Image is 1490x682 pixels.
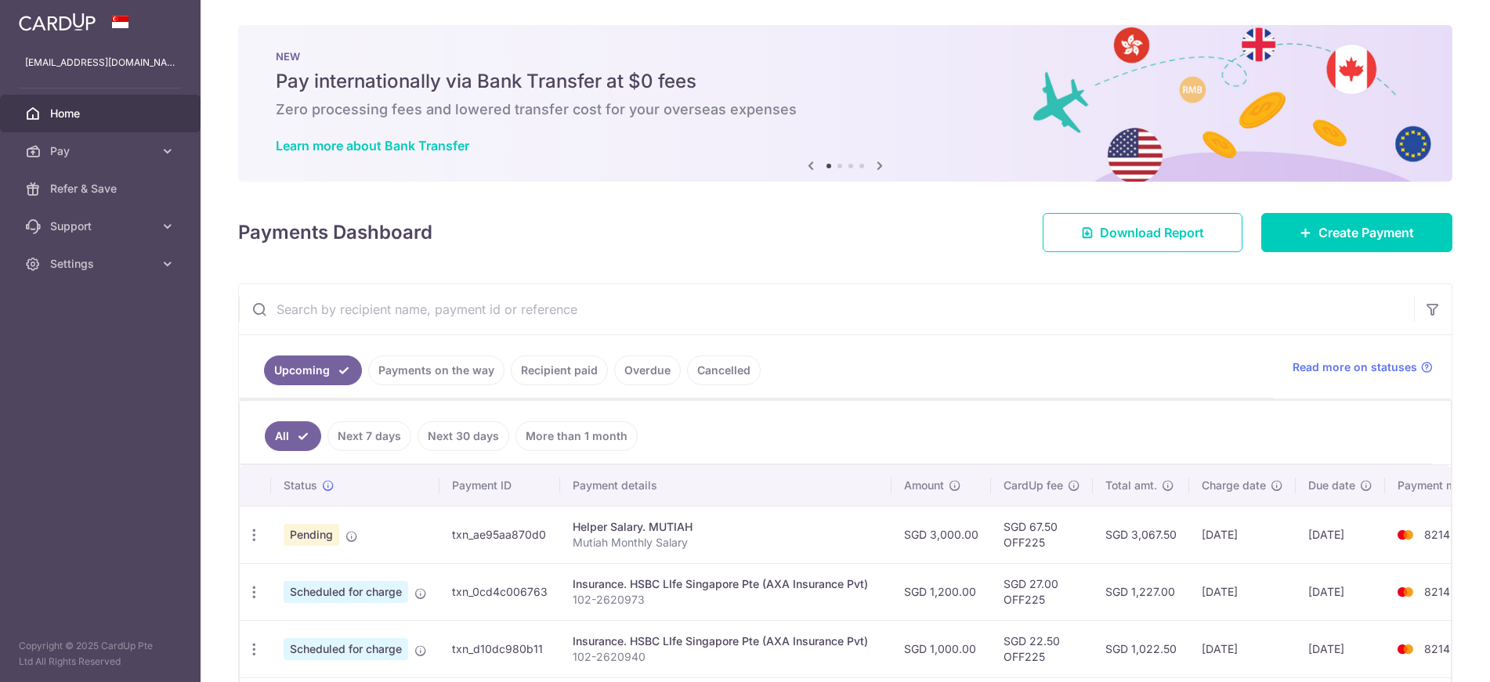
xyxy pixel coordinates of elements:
img: Bank Card [1390,640,1421,659]
input: Search by recipient name, payment id or reference [239,284,1414,334]
span: Status [284,478,317,493]
span: Home [50,106,154,121]
td: SGD 1,227.00 [1093,563,1189,620]
span: Support [50,218,154,234]
p: [EMAIL_ADDRESS][DOMAIN_NAME] [25,55,175,70]
span: 8214 [1424,528,1450,541]
img: Bank transfer banner [238,25,1452,182]
span: Amount [904,478,944,493]
a: Payments on the way [368,355,505,385]
span: Scheduled for charge [284,638,408,660]
img: CardUp [19,13,96,31]
td: [DATE] [1189,620,1296,677]
h5: Pay internationally via Bank Transfer at $0 fees [276,69,1415,94]
span: Create Payment [1318,223,1414,242]
td: SGD 27.00 OFF225 [991,563,1093,620]
span: Scheduled for charge [284,581,408,603]
a: More than 1 month [515,421,638,451]
span: Total amt. [1105,478,1157,493]
td: [DATE] [1189,506,1296,563]
a: Create Payment [1261,213,1452,252]
span: Due date [1308,478,1355,493]
td: SGD 3,000.00 [891,506,991,563]
a: Cancelled [687,355,761,385]
span: Refer & Save [50,181,154,197]
td: SGD 1,022.50 [1093,620,1189,677]
img: Bank Card [1390,583,1421,601]
span: Pay [50,143,154,159]
span: 8214 [1424,642,1450,655]
a: Recipient paid [511,355,608,385]
td: [DATE] [1189,563,1296,620]
span: Download Report [1100,223,1204,242]
p: NEW [276,50,1415,63]
span: Pending [284,524,339,546]
div: Insurance. HSBC LIfe Singapore Pte (AXA Insurance Pvt) [573,576,879,592]
a: Read more on statuses [1293,359,1433,375]
a: Upcoming [264,355,362,385]
span: CardUp fee [1004,478,1063,493]
h4: Payments Dashboard [238,218,432,247]
span: Charge date [1202,478,1266,493]
span: Settings [50,256,154,272]
td: txn_ae95aa870d0 [439,506,560,563]
a: All [265,421,321,451]
td: [DATE] [1296,563,1385,620]
span: 8214 [1424,585,1450,598]
a: Next 30 days [418,421,509,451]
td: [DATE] [1296,506,1385,563]
td: SGD 3,067.50 [1093,506,1189,563]
h6: Zero processing fees and lowered transfer cost for your overseas expenses [276,100,1415,119]
div: Helper Salary. MUTIAH [573,519,879,535]
td: txn_d10dc980b11 [439,620,560,677]
img: Bank Card [1390,525,1421,544]
span: Read more on statuses [1293,359,1417,375]
th: Payment ID [439,465,560,506]
p: Mutiah Monthly Salary [573,535,879,550]
td: SGD 1,000.00 [891,620,991,677]
td: txn_0cd4c006763 [439,563,560,620]
a: Download Report [1043,213,1242,252]
th: Payment details [560,465,891,506]
td: SGD 22.50 OFF225 [991,620,1093,677]
p: 102-2620940 [573,649,879,665]
a: Learn more about Bank Transfer [276,138,469,153]
td: [DATE] [1296,620,1385,677]
td: SGD 67.50 OFF225 [991,506,1093,563]
div: Insurance. HSBC LIfe Singapore Pte (AXA Insurance Pvt) [573,633,879,649]
a: Overdue [614,355,681,385]
td: SGD 1,200.00 [891,563,991,620]
a: Next 7 days [327,421,411,451]
p: 102-2620973 [573,592,879,608]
